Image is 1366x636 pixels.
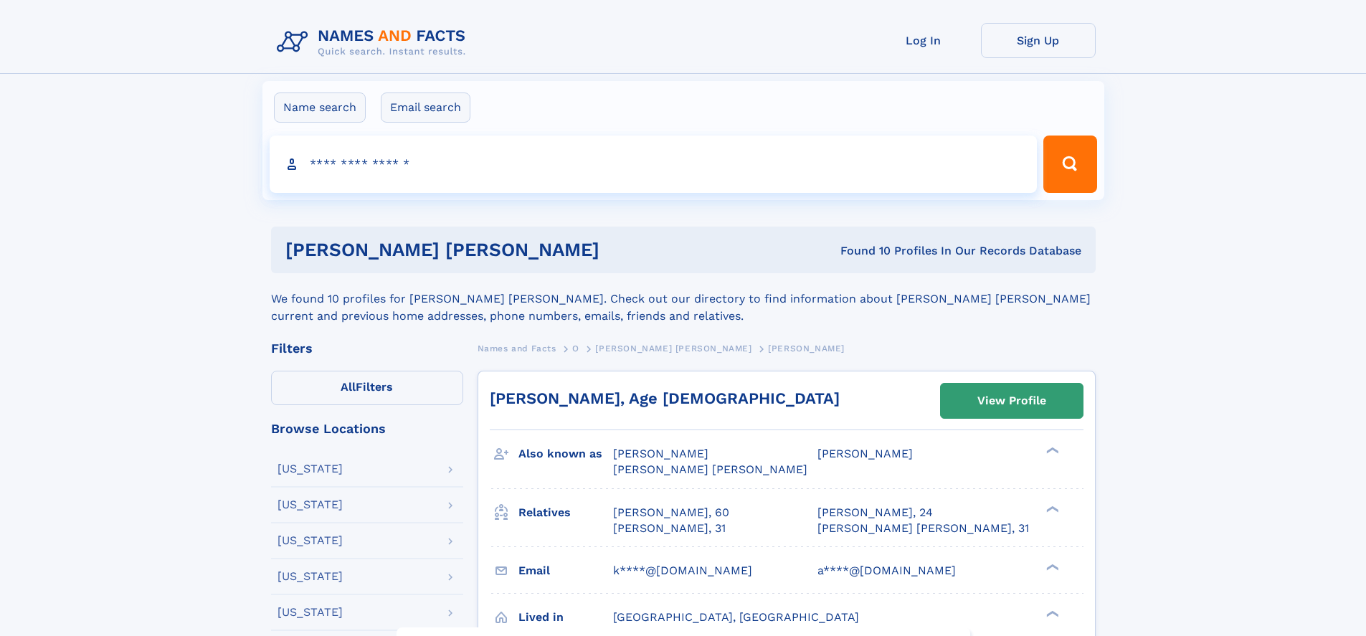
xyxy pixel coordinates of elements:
[981,23,1096,58] a: Sign Up
[613,462,807,476] span: [PERSON_NAME] [PERSON_NAME]
[518,442,613,466] h3: Also known as
[381,92,470,123] label: Email search
[613,610,859,624] span: [GEOGRAPHIC_DATA], [GEOGRAPHIC_DATA]
[271,273,1096,325] div: We found 10 profiles for [PERSON_NAME] [PERSON_NAME]. Check out our directory to find information...
[941,384,1083,418] a: View Profile
[278,607,343,618] div: [US_STATE]
[271,371,463,405] label: Filters
[866,23,981,58] a: Log In
[817,521,1029,536] a: [PERSON_NAME] [PERSON_NAME], 31
[1043,562,1060,571] div: ❯
[1043,609,1060,618] div: ❯
[285,241,720,259] h1: [PERSON_NAME] [PERSON_NAME]
[518,605,613,630] h3: Lived in
[478,339,556,357] a: Names and Facts
[768,343,845,353] span: [PERSON_NAME]
[817,505,933,521] a: [PERSON_NAME], 24
[274,92,366,123] label: Name search
[271,23,478,62] img: Logo Names and Facts
[1043,504,1060,513] div: ❯
[817,447,913,460] span: [PERSON_NAME]
[572,339,579,357] a: O
[572,343,579,353] span: O
[270,136,1038,193] input: search input
[1043,136,1096,193] button: Search Button
[490,389,840,407] a: [PERSON_NAME], Age [DEMOGRAPHIC_DATA]
[595,339,751,357] a: [PERSON_NAME] [PERSON_NAME]
[613,447,708,460] span: [PERSON_NAME]
[518,500,613,525] h3: Relatives
[278,535,343,546] div: [US_STATE]
[613,521,726,536] a: [PERSON_NAME], 31
[341,380,356,394] span: All
[595,343,751,353] span: [PERSON_NAME] [PERSON_NAME]
[271,422,463,435] div: Browse Locations
[278,463,343,475] div: [US_STATE]
[278,499,343,511] div: [US_STATE]
[613,505,729,521] a: [PERSON_NAME], 60
[518,559,613,583] h3: Email
[1043,446,1060,455] div: ❯
[278,571,343,582] div: [US_STATE]
[271,342,463,355] div: Filters
[977,384,1046,417] div: View Profile
[720,243,1081,259] div: Found 10 Profiles In Our Records Database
